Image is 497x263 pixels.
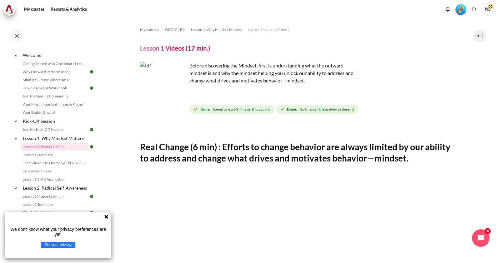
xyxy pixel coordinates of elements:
[21,201,89,208] a: Lesson 2 Summary
[5,5,14,14] img: Architeck
[140,141,453,164] h2: Real Change (6 min) : Efforts to change behavior are always limited by our ability to address and...
[191,27,242,32] span: Lesson 1: Why Mindset Matters
[481,3,494,16] a: User menu
[140,26,159,33] a: My courses
[453,3,469,15] a: Level #5
[200,107,210,112] strong: Done:
[89,85,94,91] img: Done
[21,143,89,151] a: Lesson 1 Videos (17 min.)
[455,4,466,15] img: Level #5
[21,193,89,200] a: Lesson 2 Videos (20 min.)
[13,52,19,58] span: Collapse
[21,92,89,100] a: Join the Sharing Community
[165,26,185,33] a: OPO VN B2
[41,242,75,248] button: Set your privacy
[89,210,94,216] img: Done
[21,76,89,84] a: Mindset Survey: Where am I?
[21,151,89,159] a: Lesson 1 Summary
[21,167,89,175] a: Crossword Craze
[21,60,89,67] a: Getting Started with Our 'Smart-Learning' Platform
[248,27,289,32] span: Lesson 1 Videos (17 min.)
[89,127,94,132] img: Done
[165,27,185,32] span: OPO VN B2
[22,117,89,125] a: Kick-Off Session
[140,27,159,32] span: My courses
[48,3,89,16] a: Reports & Analytics
[21,101,89,108] a: Your Most Important "Faces & Places"
[248,26,289,33] a: Lesson 1 Videos (17 min.)
[189,104,359,115] div: Completion requirements for Lesson 1 Videos (17 min.)
[140,62,359,84] p: Before discovering the Mindset, first is understanding what the outward mindset is and why the mi...
[21,209,89,216] a: Check-Up Quiz 1
[299,107,354,112] span: Go through the activity to the end
[13,118,19,124] span: Collapse
[89,194,94,199] img: Done
[481,3,494,16] span: NL
[22,3,47,16] a: My courses
[140,62,187,109] img: fdf
[21,68,89,76] a: Why Outward Performance?
[21,126,89,133] a: Join the Kick-Off Session
[89,144,94,150] img: Done
[21,159,89,167] a: From Huddle to Harmony ([PERSON_NAME]'s Story)
[8,227,109,237] p: We don't know what your privacy preferences are yet.
[213,107,270,112] span: Spend at least 8 mins on this activity
[13,185,19,191] span: Collapse
[13,135,19,141] span: Collapse
[21,84,89,92] a: Download Your Workbook
[22,134,89,142] a: Lesson 1: Why Mindset Matters
[443,5,452,14] div: Show notification window with no new notifications
[22,51,89,59] a: Welcome!
[21,176,89,183] a: Lesson 1 STAR Application
[191,26,242,33] a: Lesson 1: Why Mindset Matters
[140,44,210,52] h4: Lesson 1 Videos (17 min.)
[21,109,89,116] a: Your Buddy Group!
[455,3,466,15] div: Level #5
[287,107,297,112] strong: Done:
[3,3,19,16] a: Architeck Architeck
[89,69,94,75] img: Done
[469,5,479,14] button: Languages
[140,25,453,35] nav: Navigation bar
[22,184,89,192] a: Lesson 2: Radical Self-Awareness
